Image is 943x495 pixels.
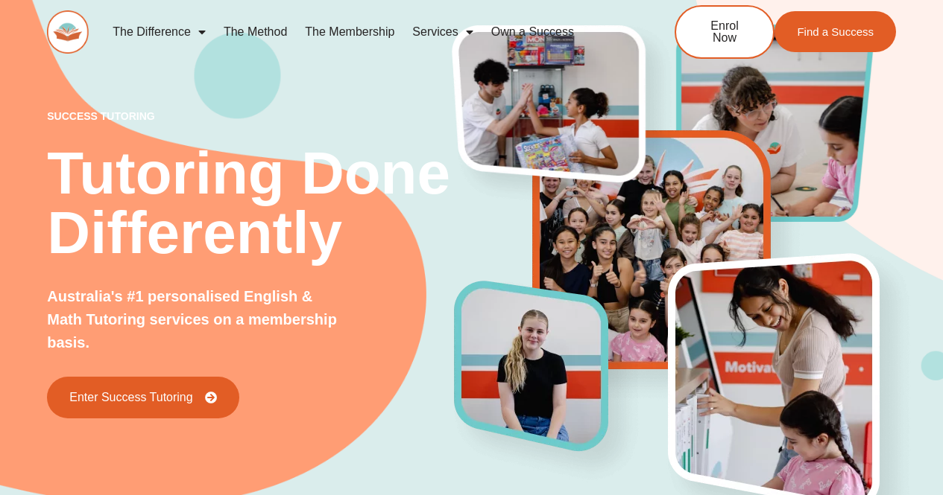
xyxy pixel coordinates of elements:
[698,20,751,44] span: Enrol Now
[104,15,625,49] nav: Menu
[47,377,239,418] a: Enter Success Tutoring
[104,15,215,49] a: The Difference
[47,111,454,121] p: success tutoring
[47,285,344,354] p: Australia's #1 personalised English & Math Tutoring services on a membership basis.
[675,5,775,59] a: Enrol Now
[482,15,583,49] a: Own a Success
[403,15,482,49] a: Services
[797,26,874,37] span: Find a Success
[69,392,192,403] span: Enter Success Tutoring
[215,15,296,49] a: The Method
[47,144,454,263] h2: Tutoring Done Differently
[296,15,403,49] a: The Membership
[775,11,896,52] a: Find a Success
